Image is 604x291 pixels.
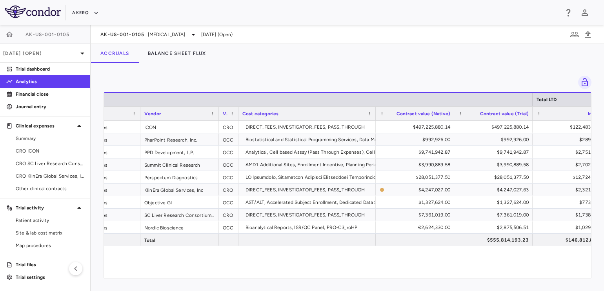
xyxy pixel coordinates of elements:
span: Cost categories [242,111,278,116]
p: Clinical expenses [16,122,75,129]
div: CRO [219,121,238,133]
span: [DATE] (Open) [201,31,233,38]
div: CRO [219,209,238,221]
span: Contract value (Trial) [480,111,529,116]
div: $7,361,019.00 [461,209,529,221]
div: OCC [219,196,238,208]
div: $1,327,624.00 [383,196,450,209]
p: Financial close [16,91,84,98]
img: logo-full-BYUhSk78.svg [5,5,61,18]
p: Analytics [16,78,84,85]
div: $3,990,889.58 [461,158,529,171]
p: Trial dashboard [16,65,84,73]
div: $497,225,880.14 [383,121,450,133]
button: Accruals [91,44,138,63]
div: OCC [219,221,238,233]
div: $992,926.00 [461,133,529,146]
div: PPD Development, L.P. [140,146,219,158]
div: $1,327,624.00 [461,196,529,209]
span: Contract value (Native) [397,111,450,116]
span: CRO SC Liver Research Consortium LLC [16,160,84,167]
span: [MEDICAL_DATA] [148,31,186,38]
span: Map procedures [16,242,84,249]
div: OCC [219,171,238,183]
div: $9,741,942.87 [383,146,450,158]
div: $555,814,193.23 [461,234,529,246]
div: Perspectum Diagnostics [140,171,219,183]
div: $3,990,889.58 [383,158,450,171]
div: €2,624,330.00 [383,221,450,234]
p: Trial settings [16,274,84,281]
div: KlinEra Global Services, Inc [140,184,219,196]
button: Balance Sheet Flux [138,44,216,63]
p: Trial activity [16,204,75,211]
div: Biostatistical and Statistical Programming Services, Data Monitoring Committee (DMC), Pass-through [246,133,469,146]
div: DIRECT_FEES, INVESTIGATOR_FEES, PASS_THROUGH [246,121,372,133]
span: Other clinical contracts [16,185,84,192]
div: OCC [219,158,238,171]
button: Akero [72,7,98,19]
span: Site & lab cost matrix [16,229,84,236]
p: [DATE] (Open) [3,50,78,57]
div: ICON [140,121,219,133]
p: Trial files [16,261,84,268]
span: Summary [16,135,84,142]
div: $992,926.00 [383,133,450,146]
span: The contract record and uploaded budget values do not match. Please review the contract record an... [380,184,450,195]
p: Journal entry [16,103,84,110]
span: AK-US-001-0105 [100,31,145,38]
div: $7,361,019.00 [383,209,450,221]
div: Total [140,234,219,246]
div: Summit Clinical Research [140,158,219,171]
div: Objective GI [140,196,219,208]
span: CRO KlinEra Global Services, Inc [16,173,84,180]
div: $497,225,880.14 [461,121,529,133]
span: Total LTD [537,97,557,102]
div: $2,875,506.51 [461,221,529,234]
div: $9,741,942.87 [461,146,529,158]
span: You do not have permission to lock or unlock grids [575,76,591,89]
div: SC Liver Research Consortium LLC [140,209,219,221]
div: OCC [219,133,238,145]
div: OCC [219,146,238,158]
div: $28,051,377.50 [461,171,529,184]
div: Bioanalytical Reports, ISR/QC Panel, PRO-C3_roHP [246,221,372,234]
div: $28,051,377.50 [383,171,450,184]
span: Patient activity [16,217,84,224]
span: Vendor type [223,111,227,116]
span: CRO ICON [16,147,84,155]
div: DIRECT_FEES, INVESTIGATOR_FEES, PASS_THROUGH [246,209,372,221]
div: $4,247,027.00 [388,184,450,196]
div: $4,247,027.63 [461,184,529,196]
span: Vendor [144,111,161,116]
div: DIRECT_FEES, INVESTIGATOR_FEES, PASS_THROUGH [246,184,372,196]
div: Nordic Bioscience [140,221,219,233]
span: AK-US-001-0105 [25,31,70,38]
div: PharPoint Research, Inc. [140,133,219,145]
div: CRO [219,184,238,196]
